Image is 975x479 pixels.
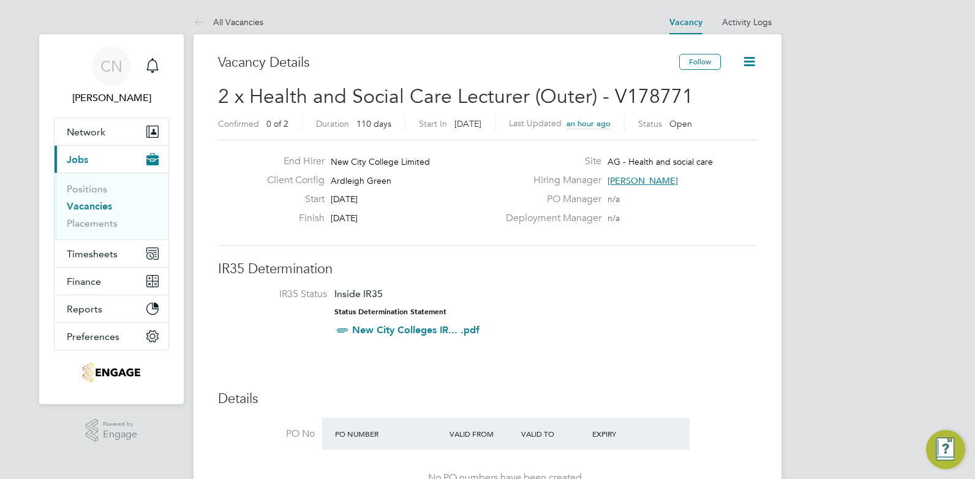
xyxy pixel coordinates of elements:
span: Reports [67,303,102,315]
h3: Details [218,390,757,408]
div: PO Number [332,423,446,445]
span: New City College Limited [331,156,430,167]
button: Follow [679,54,721,70]
span: AG - Health and social care [608,156,713,167]
label: Duration [316,118,349,129]
span: CN [100,58,122,74]
button: Reports [55,295,168,322]
button: Engage Resource Center [926,430,965,469]
label: Start In [419,118,447,129]
span: 110 days [356,118,391,129]
a: All Vacancies [194,17,263,28]
label: PO No [218,428,315,440]
a: Powered byEngage [86,419,138,442]
h3: Vacancy Details [218,54,679,72]
span: [DATE] [454,118,481,129]
label: Status [638,118,662,129]
a: New City Colleges IR... .pdf [352,324,480,336]
a: Positions [67,183,107,195]
label: Start [257,193,325,206]
span: Inside IR35 [334,288,383,300]
a: Vacancies [67,200,112,212]
div: Expiry [589,423,661,445]
button: Finance [55,268,168,295]
span: Finance [67,276,101,287]
a: Activity Logs [722,17,772,28]
span: Charlie Nunn [54,91,169,105]
span: an hour ago [567,118,611,129]
span: Network [67,126,105,138]
span: Ardleigh Green [331,175,391,186]
label: PO Manager [499,193,601,206]
span: Engage [103,429,137,440]
label: Site [499,155,601,168]
strong: Status Determination Statement [334,307,446,316]
button: Preferences [55,323,168,350]
a: Go to home page [54,363,169,382]
div: Valid To [518,423,590,445]
span: [PERSON_NAME] [608,175,678,186]
span: Timesheets [67,248,118,260]
span: Powered by [103,419,137,429]
label: Hiring Manager [499,174,601,187]
label: Finish [257,212,325,225]
button: Timesheets [55,240,168,267]
button: Jobs [55,146,168,173]
label: Last Updated [509,118,562,129]
span: n/a [608,194,620,205]
a: CN[PERSON_NAME] [54,47,169,105]
span: 0 of 2 [266,118,288,129]
label: Confirmed [218,118,259,129]
span: Open [669,118,692,129]
span: 2 x Health and Social Care Lecturer (Outer) - V178771 [218,85,693,108]
nav: Main navigation [39,34,184,404]
span: n/a [608,213,620,224]
h3: IR35 Determination [218,260,757,278]
div: Valid From [446,423,518,445]
label: Client Config [257,174,325,187]
span: [DATE] [331,194,358,205]
span: [DATE] [331,213,358,224]
a: Placements [67,217,118,229]
a: Vacancy [669,17,702,28]
label: Deployment Manager [499,212,601,225]
button: Network [55,118,168,145]
span: Jobs [67,154,88,165]
div: Jobs [55,173,168,240]
span: Preferences [67,331,119,342]
label: IR35 Status [230,288,327,301]
label: End Hirer [257,155,325,168]
img: jjfox-logo-retina.png [83,363,140,382]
